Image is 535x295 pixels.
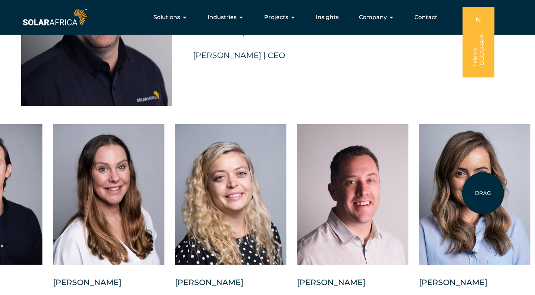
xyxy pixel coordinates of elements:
[53,277,164,295] div: [PERSON_NAME]
[89,10,443,24] div: Menu Toggle
[89,10,443,24] nav: Menu
[193,51,285,60] h5: [PERSON_NAME] | CEO
[316,13,339,22] a: Insights
[264,13,288,22] span: Projects
[175,277,286,295] div: [PERSON_NAME]
[153,13,180,22] span: Solutions
[359,13,387,22] span: Company
[419,277,530,295] div: [PERSON_NAME]
[297,277,408,295] div: [PERSON_NAME]
[208,13,237,22] span: Industries
[414,13,437,22] a: Contact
